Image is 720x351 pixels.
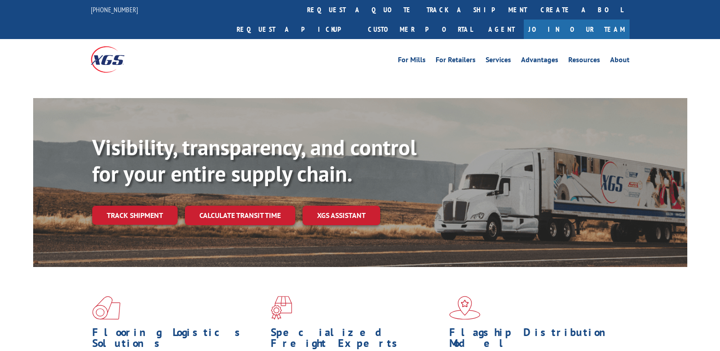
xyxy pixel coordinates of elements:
[185,206,295,225] a: Calculate transit time
[303,206,380,225] a: XGS ASSISTANT
[479,20,524,39] a: Agent
[91,5,138,14] a: [PHONE_NUMBER]
[524,20,630,39] a: Join Our Team
[92,133,417,188] b: Visibility, transparency, and control for your entire supply chain.
[436,56,476,66] a: For Retailers
[521,56,558,66] a: Advantages
[92,206,178,225] a: Track shipment
[486,56,511,66] a: Services
[230,20,361,39] a: Request a pickup
[361,20,479,39] a: Customer Portal
[398,56,426,66] a: For Mills
[271,296,292,320] img: xgs-icon-focused-on-flooring-red
[449,296,481,320] img: xgs-icon-flagship-distribution-model-red
[92,296,120,320] img: xgs-icon-total-supply-chain-intelligence-red
[610,56,630,66] a: About
[568,56,600,66] a: Resources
